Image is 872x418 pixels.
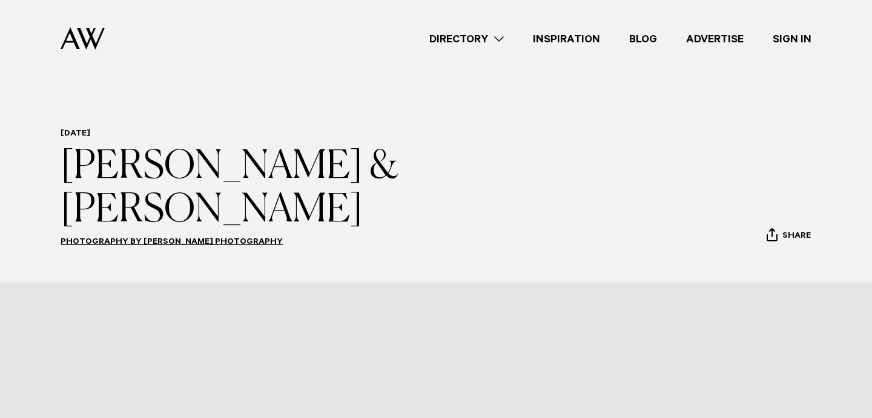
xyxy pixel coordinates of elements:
a: Advertise [672,31,758,47]
h1: [PERSON_NAME] & [PERSON_NAME] [61,145,621,232]
a: Directory [415,31,518,47]
a: Blog [615,31,672,47]
a: Sign In [758,31,826,47]
h6: [DATE] [61,129,621,140]
button: Share [766,227,811,246]
img: Auckland Weddings Logo [61,27,105,50]
span: Share [782,231,811,243]
a: Inspiration [518,31,615,47]
a: Photography by [PERSON_NAME] Photography [61,238,283,247]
